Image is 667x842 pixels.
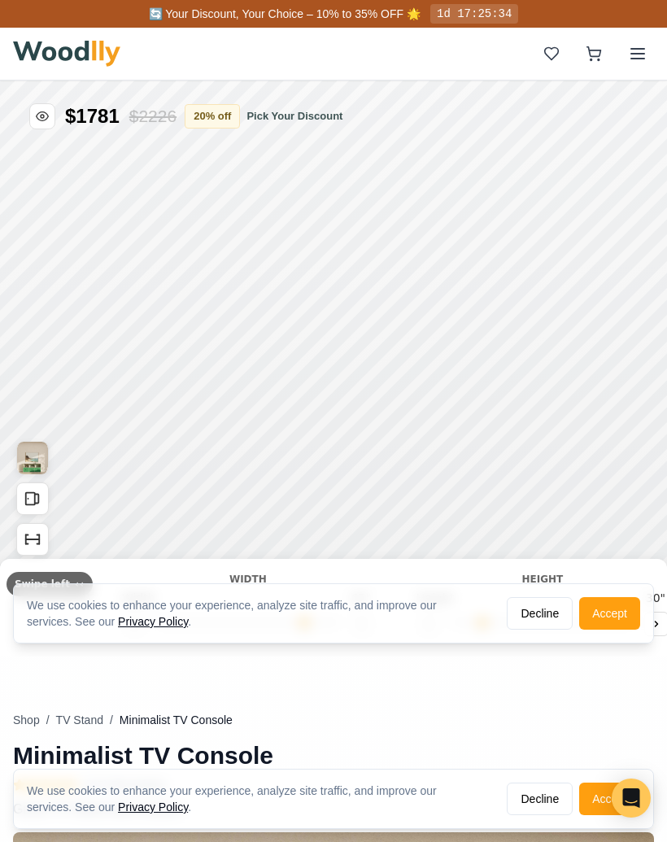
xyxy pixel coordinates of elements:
span: / [46,712,50,728]
button: Toggle price visibility [29,23,55,49]
div: We use cookies to enhance your experience, analyze site traffic, and improve our services. See our . [27,783,494,815]
a: Privacy Policy [118,801,188,814]
button: Decline [507,517,573,549]
img: Woodlly [13,41,120,67]
h1: Minimalist TV Console [13,741,654,770]
button: Accept [579,783,640,815]
span: Minimalist TV Console [120,712,233,728]
div: We use cookies to enhance your experience, analyze site traffic, and improve our services. See our . [27,517,494,549]
button: Open All Doors and Drawers [16,402,49,434]
button: Pick Your Discount [246,28,342,44]
div: Open Intercom Messenger [612,779,651,818]
button: Accept [579,517,640,549]
button: Decline [507,783,573,815]
div: 1d 17:25:34 [430,4,518,24]
div: Width [122,491,374,506]
span: / [110,712,113,728]
button: Shop [13,712,40,728]
button: TV Stand [56,712,103,728]
button: View Gallery [16,361,49,394]
a: Privacy Policy [118,534,188,548]
span: 🔄 Your Discount, Your Choice – 10% to 35% OFF 🌟 [149,7,421,20]
button: Show Dimensions [16,443,49,475]
button: 20% off [185,24,240,48]
img: Gallery [17,361,48,394]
